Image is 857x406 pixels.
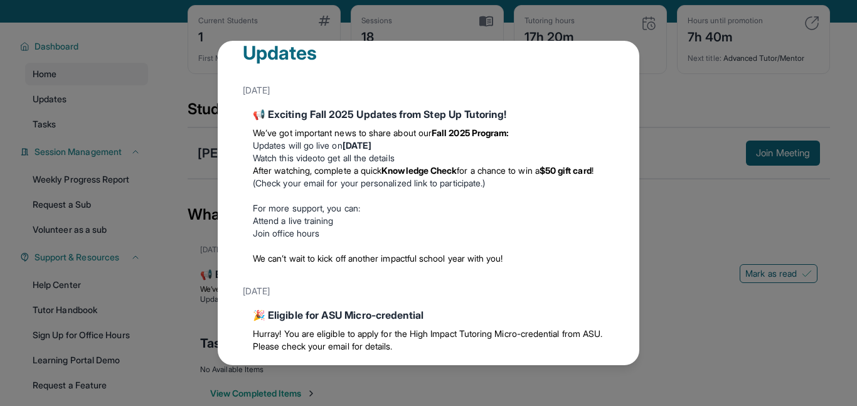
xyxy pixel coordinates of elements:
[243,79,614,102] div: [DATE]
[253,253,503,264] span: We can’t wait to kick off another impactful school year with you!
[343,140,371,151] strong: [DATE]
[243,41,614,79] div: Updates
[253,307,604,323] div: 🎉 Eligible for ASU Micro-credential
[253,127,432,138] span: We’ve got important news to share about our
[253,139,604,152] li: Updates will go live on
[253,107,604,122] div: 📢 Exciting Fall 2025 Updates from Step Up Tutoring!
[253,152,317,163] a: Watch this video
[253,228,319,238] a: Join office hours
[243,280,614,302] div: [DATE]
[540,165,592,176] strong: $50 gift card
[253,202,604,215] p: For more support, you can:
[253,152,604,164] li: to get all the details
[253,164,604,190] li: (Check your email for your personalized link to participate.)
[457,165,539,176] span: for a chance to win a
[592,165,594,176] span: !
[253,215,334,226] a: Attend a live training
[253,328,602,351] span: Hurray! You are eligible to apply for the High Impact Tutoring Micro-credential from ASU. Please ...
[432,127,509,138] strong: Fall 2025 Program:
[381,165,457,176] strong: Knowledge Check
[253,165,381,176] span: After watching, complete a quick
